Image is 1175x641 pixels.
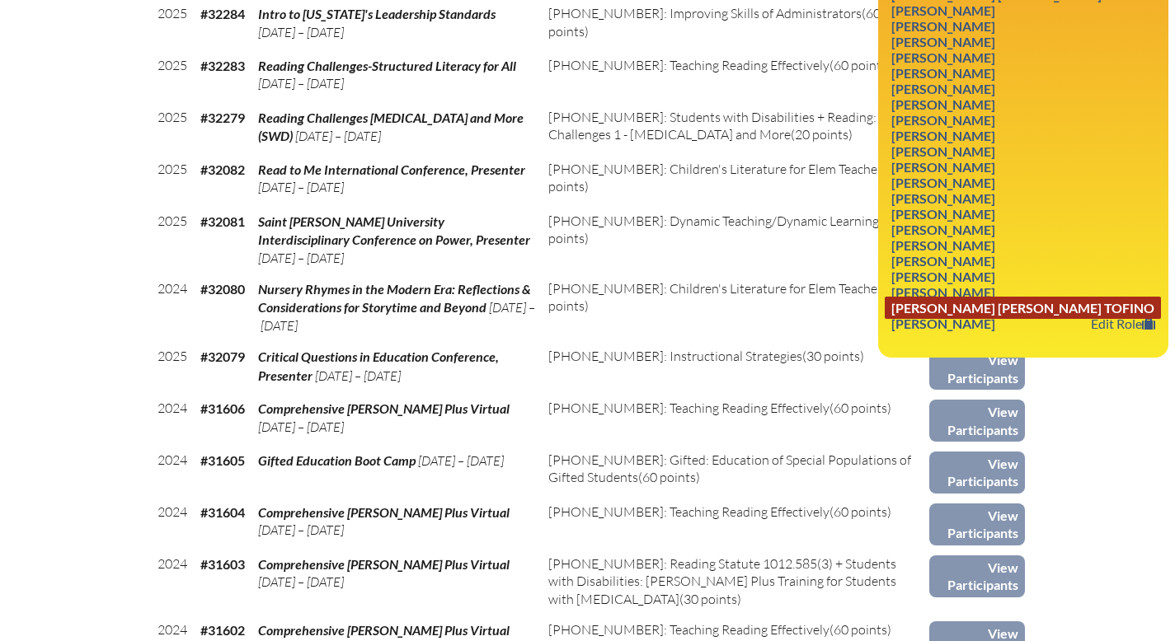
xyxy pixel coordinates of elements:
[200,622,245,638] b: #31602
[258,75,344,91] span: [DATE] – [DATE]
[548,5,862,21] span: [PHONE_NUMBER]: Improving Skills of Administrators
[548,280,888,297] span: [PHONE_NUMBER]: Children's Literature for Elem Teachers
[258,299,535,333] span: [DATE] – [DATE]
[200,213,245,229] b: #32081
[548,348,802,364] span: [PHONE_NUMBER]: Instructional Strategies
[258,522,344,538] span: [DATE] – [DATE]
[885,93,1002,115] a: [PERSON_NAME]
[542,393,929,445] td: (60 points)
[151,206,194,274] td: 2025
[542,102,929,154] td: (20 points)
[258,110,524,143] span: Reading Challenges [MEDICAL_DATA] and More (SWD)
[258,24,344,40] span: [DATE] – [DATE]
[548,503,830,520] span: [PHONE_NUMBER]: Teaching Reading Effectively
[548,400,830,416] span: [PHONE_NUMBER]: Teaching Reading Effectively
[151,154,194,206] td: 2025
[151,445,194,497] td: 2024
[885,77,1002,100] a: [PERSON_NAME]
[258,349,499,382] span: Critical Questions in Education Conference, Presenter
[151,497,194,549] td: 2024
[151,274,194,341] td: 2024
[258,504,510,520] span: Comprehensive [PERSON_NAME] Plus Virtual
[885,62,1002,84] a: [PERSON_NAME]
[200,281,245,297] b: #32080
[258,452,416,468] span: Gifted Education Boot Camp
[548,213,879,229] span: [PHONE_NUMBER]: Dynamic Teaching/Dynamic Learning
[929,400,1024,442] a: View Participants
[542,549,929,615] td: (30 points)
[929,555,1024,597] a: View Participants
[542,341,929,393] td: (30 points)
[885,171,1002,194] a: [PERSON_NAME]
[542,154,929,206] td: (60 points)
[418,452,504,469] span: [DATE] – [DATE]
[885,156,1002,178] a: [PERSON_NAME]
[258,58,516,73] span: Reading Challenges-Structured Literacy for All
[548,452,911,485] span: [PHONE_NUMBER]: Gifted: Education of Special Populations of Gifted Students
[542,497,929,549] td: (60 points)
[885,265,1002,288] a: [PERSON_NAME]
[885,234,1002,256] a: [PERSON_NAME]
[258,179,344,195] span: [DATE] – [DATE]
[258,556,510,572] span: Comprehensive [PERSON_NAME] Plus Virtual
[151,102,194,154] td: 2025
[885,281,1002,303] a: [PERSON_NAME]
[151,50,194,102] td: 2025
[885,218,1002,241] a: [PERSON_NAME]
[258,161,525,177] span: Read to Me International Conference, Presenter
[200,110,245,125] b: #32279
[885,15,1002,37] a: [PERSON_NAME]
[929,348,1024,390] a: View Participants
[542,206,929,274] td: (60 points)
[929,452,1024,494] a: View Participants
[1084,312,1162,335] a: Edit Role
[200,58,245,73] b: #32283
[200,556,245,572] b: #31603
[200,6,245,21] b: #32284
[315,367,401,384] span: [DATE] – [DATE]
[258,250,344,266] span: [DATE] – [DATE]
[295,128,381,144] span: [DATE] – [DATE]
[258,622,510,638] span: Comprehensive [PERSON_NAME] Plus Virtual
[885,140,1002,162] a: [PERSON_NAME]
[258,400,510,416] span: Comprehensive [PERSON_NAME] Plus Virtual
[548,555,896,607] span: [PHONE_NUMBER]: Reading Statute 1012.585(3) + Students with Disabilities: [PERSON_NAME] Plus Trai...
[151,549,194,615] td: 2024
[258,573,344,590] span: [DATE] – [DATE]
[200,161,245,177] b: #32082
[885,297,1161,319] a: [PERSON_NAME] [PERSON_NAME] Tofino
[929,503,1024,545] a: View Participants
[885,312,1002,335] a: [PERSON_NAME]
[885,203,1002,225] a: [PERSON_NAME]
[542,445,929,497] td: (60 points)
[885,250,1002,272] a: [PERSON_NAME]
[548,621,830,638] span: [PHONE_NUMBER]: Teaching Reading Effectively
[200,349,245,364] b: #32079
[258,419,344,435] span: [DATE] – [DATE]
[200,400,245,416] b: #31606
[885,30,1002,53] a: [PERSON_NAME]
[151,341,194,393] td: 2025
[200,504,245,520] b: #31604
[885,109,1002,131] a: [PERSON_NAME]
[151,393,194,445] td: 2024
[258,213,530,247] span: Saint [PERSON_NAME] University Interdisciplinary Conference on Power, Presenter
[542,50,929,102] td: (60 points)
[258,281,531,315] span: Nursery Rhymes in the Modern Era: Reflections & Considerations for Storytime and Beyond
[548,161,888,177] span: [PHONE_NUMBER]: Children's Literature for Elem Teachers
[200,452,245,468] b: #31605
[885,124,1002,147] a: [PERSON_NAME]
[258,6,496,21] span: Intro to [US_STATE]'s Leadership Standards
[885,46,1002,68] a: [PERSON_NAME]
[548,109,877,143] span: [PHONE_NUMBER]: Students with Disabilities + Reading: Challenges 1 - [MEDICAL_DATA] and More
[542,274,929,341] td: (60 points)
[548,57,830,73] span: [PHONE_NUMBER]: Teaching Reading Effectively
[885,187,1002,209] a: [PERSON_NAME]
